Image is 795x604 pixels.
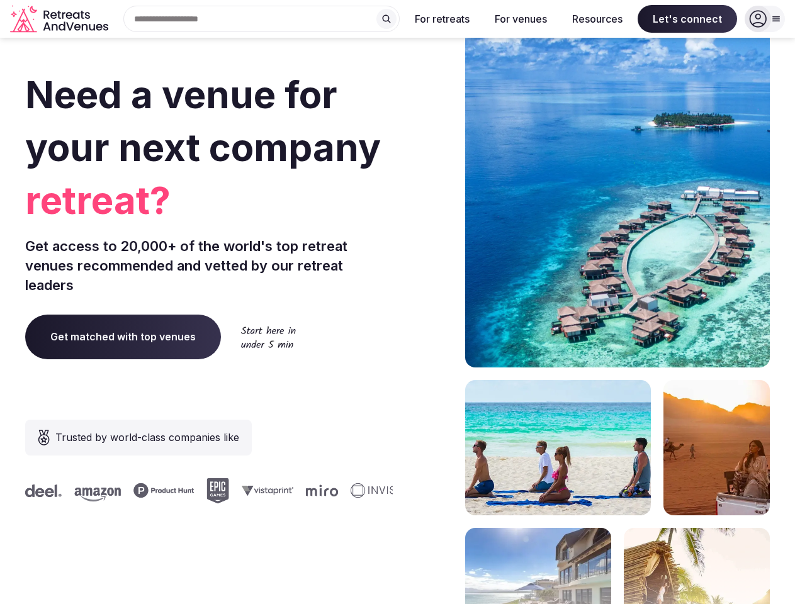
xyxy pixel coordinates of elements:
button: For retreats [405,5,480,33]
button: For venues [485,5,557,33]
p: Get access to 20,000+ of the world's top retreat venues recommended and vetted by our retreat lea... [25,237,393,294]
svg: Retreats and Venues company logo [10,5,111,33]
span: Let's connect [638,5,737,33]
svg: Invisible company logo [349,483,418,498]
img: Start here in under 5 min [241,326,296,348]
img: yoga on tropical beach [465,380,651,515]
img: woman sitting in back of truck with camels [663,380,770,515]
a: Visit the homepage [10,5,111,33]
svg: Vistaprint company logo [240,485,291,496]
a: Get matched with top venues [25,315,221,359]
button: Resources [562,5,633,33]
span: Need a venue for your next company [25,72,381,170]
svg: Miro company logo [304,484,336,496]
span: Trusted by world-class companies like [55,430,239,445]
svg: Epic Games company logo [205,478,227,503]
span: retreat? [25,174,393,226]
svg: Deel company logo [23,484,60,497]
